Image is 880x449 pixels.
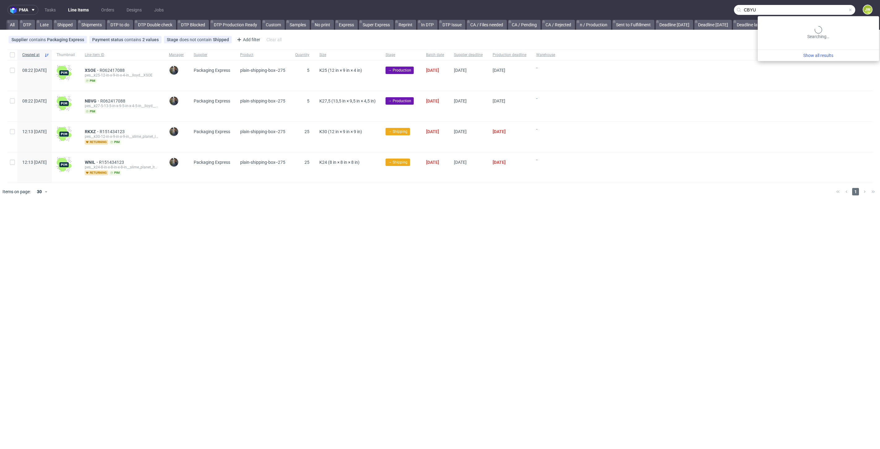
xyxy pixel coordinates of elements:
[454,52,483,58] span: Supplier deadline
[536,96,555,114] span: -
[454,68,467,73] span: [DATE]
[508,20,541,30] a: CA / Pending
[335,20,358,30] a: Express
[85,52,159,58] span: Line item ID
[240,52,285,58] span: Product
[386,52,416,58] span: Stage
[100,129,126,134] a: R151434123
[760,26,877,40] div: Searching…
[22,68,47,73] span: 08:22 [DATE]
[85,140,108,145] span: returning
[57,127,71,142] img: wHgJFi1I6lmhQAAAABJRU5ErkJggg==
[22,160,47,165] span: 12:13 [DATE]
[57,157,71,172] img: wHgJFi1I6lmhQAAAABJRU5ErkJggg==
[304,160,309,165] span: 25
[388,98,411,104] span: → Production
[319,160,360,165] span: K24 (8 in × 8 in × 8 in)
[439,20,465,30] a: DTP Issue
[319,98,376,103] span: K27,5 (13,5 in × 9,5 in × 4,5 in)
[454,98,467,103] span: [DATE]
[265,35,283,44] div: Clear all
[240,160,285,165] span: plain-shipping-box--275
[85,129,100,134] a: RKXZ
[493,52,526,58] span: Production deadline
[177,20,209,30] a: DTP Blocked
[22,52,42,58] span: Created at
[426,160,439,165] span: [DATE]
[22,98,47,103] span: 08:22 [DATE]
[388,159,408,165] span: → Shipping
[286,20,310,30] a: Samples
[359,20,394,30] a: Super Express
[100,98,127,103] a: R062417088
[85,78,97,83] span: pim
[170,66,178,75] img: Maciej Sobola
[395,20,416,30] a: Reprint
[454,160,467,165] span: [DATE]
[85,103,159,108] div: pes__k27-5-13-5-in-x-9-5-in-x-4-5-in__lloyd__NBVG
[240,68,285,73] span: plain-shipping-box--275
[417,20,438,30] a: In DTP
[78,20,106,30] a: Shipments
[179,37,213,42] span: does not contain
[85,109,97,114] span: pim
[2,189,31,195] span: Items on page:
[536,52,555,58] span: Warehouse
[99,160,125,165] a: R151434123
[426,52,444,58] span: Batch date
[295,52,309,58] span: Quantity
[107,20,133,30] a: DTP to do
[85,73,159,78] div: pes__k25-12-in-x-9-in-x-4-in__lloyd__XSOE
[852,188,859,195] span: 1
[109,170,121,175] span: pim
[170,127,178,136] img: Maciej Sobola
[57,52,75,58] span: Thumbnail
[36,20,52,30] a: Late
[210,20,261,30] a: DTP Production Ready
[536,157,555,175] span: -
[85,160,99,165] a: WNIL
[307,98,309,103] span: 5
[169,52,184,58] span: Manager
[493,160,506,165] span: [DATE]
[194,52,230,58] span: Supplier
[319,68,362,73] span: K25 (12 in × 9 in × 4 in)
[100,68,126,73] a: R062417088
[85,68,100,73] a: XSOE
[85,98,100,103] a: NBVG
[22,129,47,134] span: 12:13 [DATE]
[656,20,693,30] a: Deadline [DATE]
[213,37,229,42] div: Shipped
[493,98,505,103] span: [DATE]
[142,37,159,42] div: 2 values
[11,37,29,42] span: Supplier
[319,129,362,134] span: K30 (12 in × 9 in × 9 in)
[170,97,178,105] img: Maciej Sobola
[493,68,505,73] span: [DATE]
[19,8,28,12] span: pma
[240,129,285,134] span: plain-shipping-box--275
[109,140,121,145] span: pim
[467,20,507,30] a: CA / Files needed
[194,68,230,73] span: Packaging Express
[863,5,872,14] figcaption: JW
[10,7,19,14] img: logo
[542,20,575,30] a: CA / Rejected
[47,37,84,42] div: Packaging Express
[134,20,176,30] a: DTP Double check
[6,20,18,30] a: All
[536,65,555,83] span: -
[92,37,124,42] span: Payment status
[388,129,408,134] span: → Shipping
[85,170,108,175] span: returning
[150,5,167,15] a: Jobs
[612,20,654,30] a: Sent to Fulfillment
[19,20,35,30] a: DTP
